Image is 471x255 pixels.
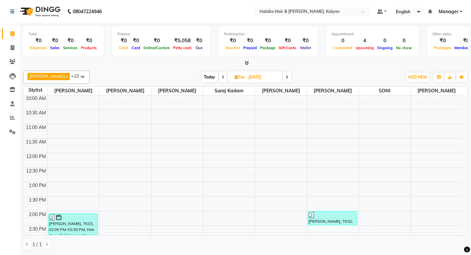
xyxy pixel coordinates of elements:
[411,87,463,95] span: [PERSON_NAME]
[24,139,47,145] div: 11:30 AM
[32,241,42,248] span: 1 / 1
[28,37,49,45] div: ₹0
[224,31,313,37] div: Redemption
[25,168,47,175] div: 12:30 PM
[172,37,193,45] div: ₹5,058
[258,37,277,45] div: ₹0
[242,37,258,45] div: ₹0
[277,46,298,50] span: Gift Cards
[354,37,375,45] div: 4
[432,37,453,45] div: ₹0
[27,182,47,189] div: 1:00 PM
[194,46,204,50] span: Due
[23,87,47,94] div: Stylist
[224,46,242,50] span: Voucher
[117,31,205,37] div: Finance
[73,2,102,21] b: 08047224946
[354,46,375,50] span: Upcoming
[29,74,65,79] span: [PERSON_NAME]
[308,211,357,225] div: [PERSON_NAME], TK02, 02:00 PM-02:30 PM, Dry Haircut [DEMOGRAPHIC_DATA]
[130,46,142,50] span: Card
[432,46,453,50] span: Packages
[27,226,47,233] div: 2:30 PM
[332,37,354,45] div: 0
[24,124,47,131] div: 11:00 AM
[142,46,172,50] span: Online/Custom
[408,75,427,80] span: ADD NEW
[242,46,258,50] span: Prepaid
[277,37,298,45] div: ₹0
[28,46,49,50] span: Expenses
[439,8,458,15] span: Manager
[332,46,354,50] span: Completed
[359,87,411,95] span: SONI
[17,2,62,21] img: logo
[233,75,247,80] span: Tue
[79,46,98,50] span: Products
[298,46,313,50] span: Wallet
[172,46,193,50] span: Petty cash
[151,87,203,95] span: [PERSON_NAME]
[394,37,413,45] div: 0
[24,110,47,116] div: 10:30 AM
[332,31,413,37] div: Appointment
[28,31,98,37] div: Total
[117,37,130,45] div: ₹0
[27,197,47,204] div: 1:30 PM
[255,87,307,95] span: [PERSON_NAME]
[406,73,429,82] button: ADD NEW
[142,37,172,45] div: ₹0
[49,46,61,50] span: Sales
[48,87,99,95] span: [PERSON_NAME]
[375,46,394,50] span: Ongoing
[201,72,218,82] span: Today
[203,87,255,95] span: Suraj Kadam
[193,37,205,45] div: ₹0
[224,37,242,45] div: ₹0
[61,37,79,45] div: ₹0
[130,37,142,45] div: ₹0
[375,37,394,45] div: 0
[24,95,47,102] div: 10:00 AM
[298,37,313,45] div: ₹0
[79,37,98,45] div: ₹0
[307,87,359,95] span: [PERSON_NAME]
[49,37,61,45] div: ₹0
[247,72,280,82] input: 2025-09-02
[71,73,84,79] span: +10
[258,46,277,50] span: Package
[117,46,130,50] span: Cash
[99,87,151,95] span: [PERSON_NAME]
[65,74,68,79] a: x
[49,214,98,235] div: [PERSON_NAME], TK03, 02:05 PM-02:50 PM, Hair Cut - Child Haircut Boy
[394,46,413,50] span: No show
[27,211,47,218] div: 2:00 PM
[25,153,47,160] div: 12:00 PM
[61,46,79,50] span: Services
